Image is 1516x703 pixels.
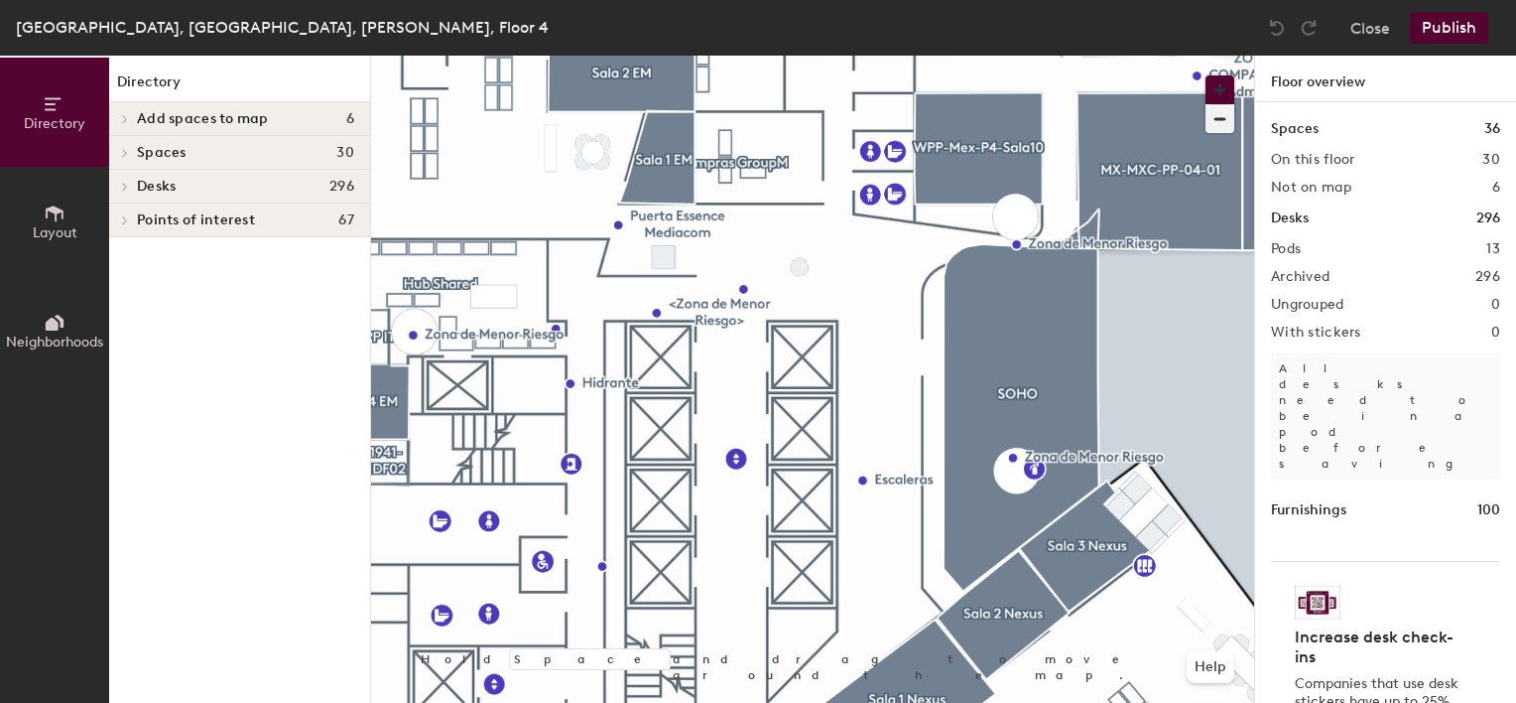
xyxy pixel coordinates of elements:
h2: 0 [1491,297,1500,313]
h1: Spaces [1271,118,1319,140]
span: 30 [336,145,354,161]
h2: Pods [1271,241,1301,257]
span: 67 [338,212,354,228]
h2: Archived [1271,269,1329,285]
img: Undo [1267,18,1287,38]
h1: 296 [1476,208,1500,229]
h2: On this floor [1271,152,1355,168]
h2: Ungrouped [1271,297,1344,313]
button: Close [1350,12,1390,44]
span: 296 [329,179,354,195]
h1: 36 [1484,118,1500,140]
h2: 296 [1475,269,1500,285]
h2: 0 [1491,325,1500,341]
img: Redo [1299,18,1319,38]
span: Add spaces to map [137,111,269,127]
button: Help [1187,651,1234,683]
h1: Desks [1271,208,1309,229]
h2: With stickers [1271,325,1361,341]
span: Points of interest [137,212,255,228]
h1: Directory [109,71,370,102]
h1: 100 [1477,499,1500,521]
span: Directory [24,115,85,132]
h1: Furnishings [1271,499,1346,521]
span: Layout [33,224,77,241]
span: Neighborhoods [6,334,103,351]
p: All desks need to be in a pod before saving [1271,352,1500,480]
span: Spaces [137,145,187,161]
span: 6 [346,111,354,127]
h2: 13 [1486,241,1500,257]
h1: Floor overview [1255,56,1516,102]
h2: 6 [1492,180,1500,196]
button: Publish [1410,12,1488,44]
div: [GEOGRAPHIC_DATA], [GEOGRAPHIC_DATA], [PERSON_NAME], Floor 4 [16,15,549,40]
span: Desks [137,179,176,195]
img: Sticker logo [1295,586,1340,620]
h2: Not on map [1271,180,1351,196]
h2: 30 [1482,152,1500,168]
h4: Increase desk check-ins [1295,628,1464,667]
